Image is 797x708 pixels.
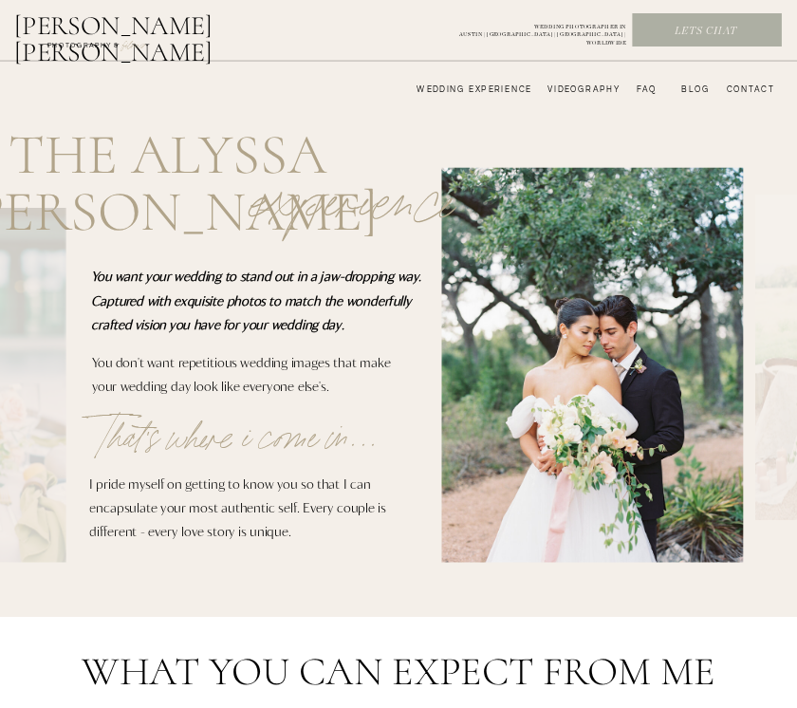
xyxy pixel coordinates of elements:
h2: what you can expect from me [1,652,797,691]
a: WEDDING PHOTOGRAPHER INAUSTIN | [GEOGRAPHIC_DATA] | [GEOGRAPHIC_DATA] | WORLDWIDE [437,23,626,37]
a: photography & [40,41,127,57]
a: wedding experience [398,84,532,95]
a: FAQ [630,84,657,95]
p: EXPERIENCE [186,137,517,231]
b: You want your wedding to stand out in a jaw-dropping way. Captured with exquisite photos to match... [91,268,421,331]
p: That's where i come in... [92,394,423,488]
p: WEDDING PHOTOGRAPHER IN AUSTIN | [GEOGRAPHIC_DATA] | [GEOGRAPHIC_DATA] | WORLDWIDE [437,23,626,37]
a: CONTACT [723,84,775,95]
a: Lets chat [633,24,779,38]
p: You don't want repetitious wedding images that make your wedding day look like everyone else's. [92,349,412,409]
a: bLog [677,84,709,95]
a: [PERSON_NAME] [PERSON_NAME] [14,12,281,45]
a: FILMs [109,36,158,52]
a: videography [544,84,621,95]
p: I pride myself on getting to know you so that I can encapsulate your most authentic self. Every c... [89,471,412,559]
